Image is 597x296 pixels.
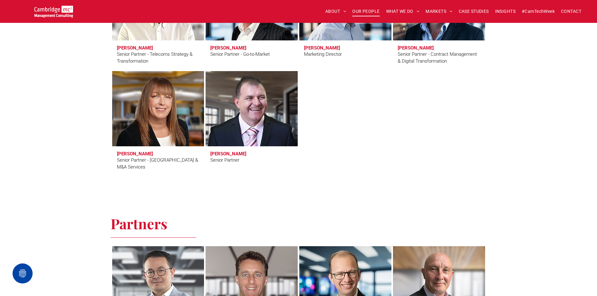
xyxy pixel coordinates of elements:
a: CASE STUDIES [456,7,492,16]
div: Senior Partner - [GEOGRAPHIC_DATA] & M&A Services [117,157,200,171]
div: Senior Partner - Contract Management & Digital Transformation [398,51,480,65]
a: MARKETS [422,7,455,16]
span: Partners [111,214,167,233]
h3: [PERSON_NAME] [210,151,246,157]
h3: [PERSON_NAME] [210,45,246,51]
h3: [PERSON_NAME] [398,45,434,51]
div: Senior Partner - Go-to-Market [210,51,270,58]
a: OUR PEOPLE [349,7,383,16]
a: ABOUT [322,7,349,16]
div: Senior Partner [210,157,239,164]
div: Senior Partner - Telecoms Strategy & Transformation [117,51,200,65]
h3: [PERSON_NAME] [304,45,340,51]
a: Kathy Togher [112,71,204,146]
a: Your Business Transformed | Cambridge Management Consulting [34,7,73,13]
img: Cambridge MC Logo [34,6,73,18]
h3: [PERSON_NAME] [117,151,153,157]
a: INSIGHTS [492,7,519,16]
a: Paul Turk [203,69,300,148]
h3: [PERSON_NAME] [117,45,153,51]
a: #CamTechWeek [519,7,558,16]
div: Marketing Director [304,51,342,58]
a: WHAT WE DO [383,7,423,16]
a: CONTACT [558,7,584,16]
